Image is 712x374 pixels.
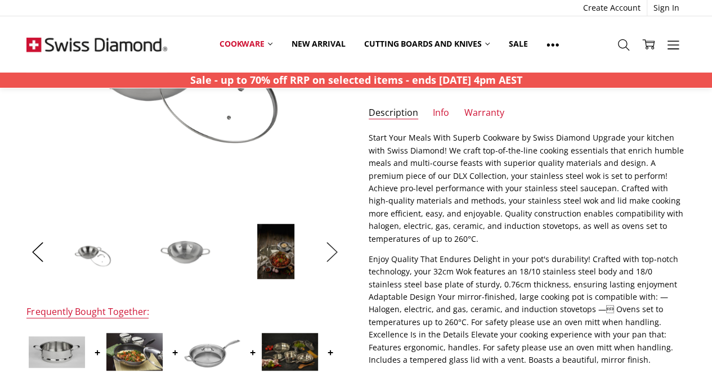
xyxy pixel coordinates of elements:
[190,73,522,87] strong: Sale - up to 70% off RRP on selected items - ends [DATE] 4pm AEST
[282,31,355,56] a: New arrival
[257,223,295,280] img: Premium Steel Induction DLX 32cm Wok with Lid
[499,31,537,56] a: Sale
[433,107,449,120] a: Info
[262,333,318,371] img: Premium Steel DLX 6 pc cookware set
[210,31,282,56] a: Cookware
[369,253,686,367] p: Enjoy Quality That Endures Delight in your pot's durability! Crafted with top-notch technology, y...
[184,333,240,371] img: Premium Steel Induction 32cm X 6.5cm 4.8L Saute Pan With Lid
[355,31,499,56] a: Cutting boards and knives
[369,107,418,120] a: Description
[29,336,85,368] img: Premium Steel Induction DLX 24cm Steamer (No Lid)
[26,235,49,269] button: Previous
[66,232,123,271] img: Premium Steel Induction DLX 32cm Wok with Lid
[464,107,504,120] a: Warranty
[106,333,163,371] img: XD Nonstick Clad Induction 32cm x 9.5cm 5.5L WOK + LID
[26,306,149,319] div: Frequently Bought Together:
[369,132,686,245] p: Start Your Meals With Superb Cookware by Swiss Diamond Upgrade your kitchen with Swiss Diamond! W...
[26,16,167,73] img: Free Shipping On Every Order
[537,31,568,57] a: Show All
[157,232,213,271] img: Premium Steel Induction DLX 32cm Wok with Lid
[321,235,343,269] button: Next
